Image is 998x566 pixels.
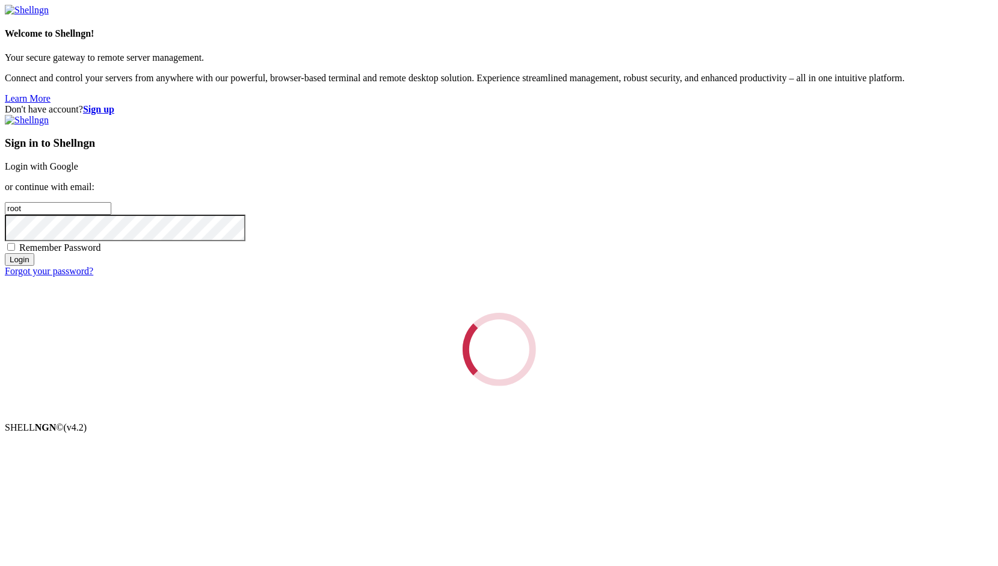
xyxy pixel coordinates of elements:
img: Shellngn [5,115,49,126]
a: Login with Google [5,161,78,171]
h3: Sign in to Shellngn [5,137,993,150]
a: Sign up [83,104,114,114]
p: Your secure gateway to remote server management. [5,52,993,63]
input: Remember Password [7,243,15,251]
a: Learn More [5,93,51,103]
b: NGN [35,422,57,432]
div: Loading... [447,298,550,401]
span: 4.2.0 [64,422,87,432]
a: Forgot your password? [5,266,93,276]
img: Shellngn [5,5,49,16]
input: Login [5,253,34,266]
h4: Welcome to Shellngn! [5,28,993,39]
p: Connect and control your servers from anywhere with our powerful, browser-based terminal and remo... [5,73,993,84]
span: Remember Password [19,242,101,253]
span: SHELL © [5,422,87,432]
input: Email address [5,202,111,215]
p: or continue with email: [5,182,993,192]
div: Don't have account? [5,104,993,115]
